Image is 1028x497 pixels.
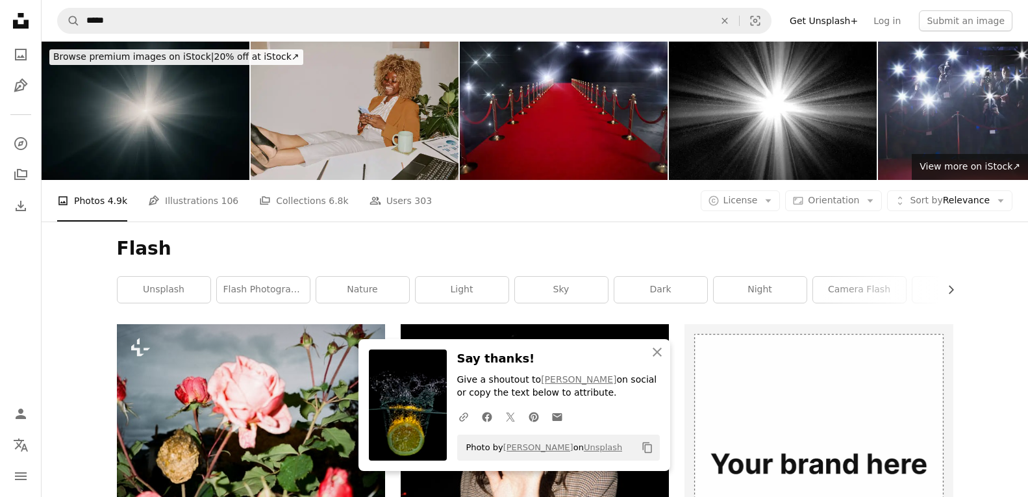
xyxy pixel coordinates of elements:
a: night [714,277,807,303]
a: Get Unsplash+ [782,10,866,31]
a: Users 303 [370,180,432,222]
span: Sort by [910,195,942,205]
span: 20% off at iStock ↗ [53,51,299,62]
span: Browse premium images on iStock | [53,51,214,62]
a: Illustrations 106 [148,180,238,222]
a: Share on Twitter [499,403,522,429]
a: Share on Facebook [475,403,499,429]
a: nature [316,277,409,303]
button: Clear [710,8,739,33]
a: sky [515,277,608,303]
span: Orientation [808,195,859,205]
button: License [701,190,781,211]
img: Lens flare on black background. Overlay design element [42,42,249,180]
a: Explore [8,131,34,157]
a: Download History [8,193,34,219]
a: unsplash [118,277,210,303]
button: Submit an image [919,10,1012,31]
a: Collections [8,162,34,188]
a: Browse premium images on iStock|20% off at iStock↗ [42,42,311,73]
button: Sort byRelevance [887,190,1012,211]
span: View more on iStock ↗ [920,161,1020,172]
a: [PERSON_NAME] [503,442,573,452]
button: Copy to clipboard [636,437,658,459]
a: [PERSON_NAME] [541,374,616,385]
button: Menu [8,463,34,489]
a: a close up of a bunch of flowers with a cloudy sky in the background [117,407,385,419]
h3: Say thanks! [457,350,660,368]
form: Find visuals sitewide [57,8,771,34]
button: Search Unsplash [58,8,80,33]
a: Share over email [545,403,569,429]
a: light [416,277,508,303]
a: outdoor [912,277,1005,303]
span: 303 [414,194,432,208]
img: Red Carpet Entrance With Golden Stanchions, Velvet Ropes and White Flashlights [460,42,668,180]
span: Relevance [910,194,990,207]
span: 6.8k [329,194,348,208]
a: camera flash [813,277,906,303]
button: Language [8,432,34,458]
a: Unsplash [584,442,622,452]
img: Exploding abstract lights background [669,42,877,180]
a: Share on Pinterest [522,403,545,429]
a: Collections 6.8k [259,180,348,222]
p: Give a shoutout to on social or copy the text below to attribute. [457,374,660,400]
button: Orientation [785,190,882,211]
span: License [723,195,758,205]
span: Photo by on [460,437,623,458]
a: Log in / Sign up [8,401,34,427]
a: dark [614,277,707,303]
a: flash photography [217,277,310,303]
a: View more on iStock↗ [912,154,1028,180]
a: Illustrations [8,73,34,99]
img: Female Working Relaxing in Office [251,42,458,180]
span: 106 [221,194,239,208]
h1: Flash [117,237,953,261]
button: scroll list to the right [939,277,953,303]
a: Log in [866,10,909,31]
button: Visual search [740,8,771,33]
a: Photos [8,42,34,68]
